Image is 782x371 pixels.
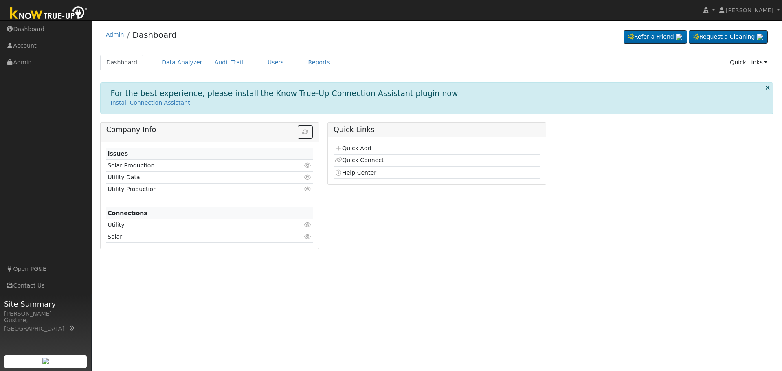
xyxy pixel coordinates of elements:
td: Solar [106,231,279,243]
a: Data Analyzer [156,55,209,70]
a: Refer a Friend [624,30,687,44]
i: Click to view [304,234,312,239]
a: Request a Cleaning [689,30,768,44]
a: Map [68,325,76,332]
h1: For the best experience, please install the Know True-Up Connection Assistant plugin now [111,89,458,98]
span: [PERSON_NAME] [726,7,773,13]
div: Gustine, [GEOGRAPHIC_DATA] [4,316,87,333]
a: Quick Links [724,55,773,70]
a: Quick Connect [335,157,384,163]
a: Audit Trail [209,55,249,70]
a: Dashboard [132,30,177,40]
strong: Issues [108,150,128,157]
td: Solar Production [106,160,279,171]
td: Utility Production [106,183,279,195]
span: Site Summary [4,299,87,310]
i: Click to view [304,222,312,228]
a: Help Center [335,169,376,176]
i: Click to view [304,186,312,192]
img: Know True-Up [6,4,92,23]
img: retrieve [676,34,682,40]
td: Utility Data [106,171,279,183]
td: Utility [106,219,279,231]
h5: Quick Links [334,125,540,134]
a: Install Connection Assistant [111,99,190,106]
div: [PERSON_NAME] [4,310,87,318]
a: Quick Add [335,145,371,151]
a: Admin [106,31,124,38]
strong: Connections [108,210,147,216]
img: retrieve [757,34,763,40]
h5: Company Info [106,125,313,134]
a: Users [261,55,290,70]
i: Click to view [304,174,312,180]
img: retrieve [42,358,49,364]
a: Reports [302,55,336,70]
a: Dashboard [100,55,144,70]
i: Click to view [304,162,312,168]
